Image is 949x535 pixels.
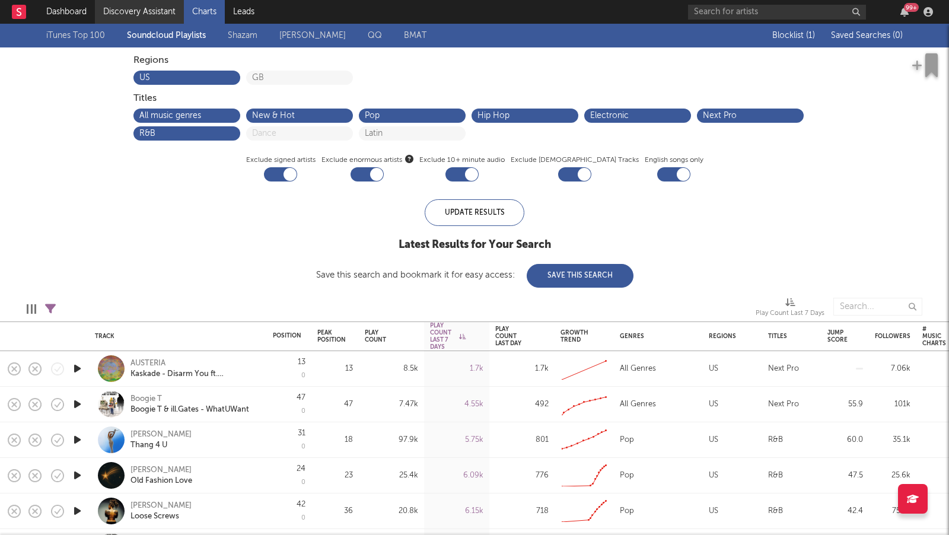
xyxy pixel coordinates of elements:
span: ( 0 ) [893,31,903,40]
div: Pop [620,469,634,483]
div: Play Count Last 7 Days [430,322,466,351]
div: Regions [133,53,816,68]
div: Play Count [365,329,400,343]
div: 7.47k [365,397,418,412]
div: 18 [317,433,353,447]
div: Play Count Last Day [495,326,531,347]
div: Play Count Last 7 Days [756,307,824,321]
button: Latin [365,129,460,138]
div: Followers [875,333,910,340]
div: [PERSON_NAME] [130,501,192,511]
button: R&B [139,129,234,138]
div: 1.7k [430,362,483,376]
div: Titles [768,333,810,340]
div: US [709,504,718,518]
div: [PERSON_NAME] [130,429,192,440]
a: Shazam [228,28,257,43]
div: US [709,469,718,483]
span: Saved Searches [831,31,903,40]
div: 42 [297,501,305,508]
a: Boogie TBoogie T & ill.Gates - WhatUWant [130,394,249,415]
button: Next Pro [703,112,798,120]
div: All Genres [620,362,656,376]
div: Titles [133,91,816,106]
a: [PERSON_NAME]Old Fashion Love [130,465,192,486]
div: Latest Results for Your Search [316,238,633,252]
input: Search for artists [688,5,866,20]
div: 7.06k [875,362,910,376]
div: Boogie T & ill.Gates - WhatUWant [130,405,249,415]
div: US [709,397,718,412]
div: 47 [317,397,353,412]
div: Old Fashion Love [130,476,192,486]
div: 25.4k [365,469,418,483]
div: 13 [298,358,305,366]
div: Edit Columns [27,292,36,326]
div: US [709,433,718,447]
div: 776 [495,469,549,483]
div: R&B [768,504,783,518]
span: Exclude enormous artists [321,153,413,167]
div: 25.6k [875,469,910,483]
div: 20.8k [365,504,418,518]
div: US [709,362,718,376]
div: Genres [620,333,691,340]
div: 6.09k [430,469,483,483]
button: Saved Searches (0) [827,31,903,40]
div: Next Pro [768,362,799,376]
label: Exclude 10+ minute audio [419,153,505,167]
a: QQ [368,28,382,43]
div: 60.0 [827,433,863,447]
div: Pop [620,504,634,518]
div: 0 [301,479,305,486]
div: 31 [298,429,305,437]
a: iTunes Top 100 [46,28,105,43]
div: Save this search and bookmark it for easy access: [316,270,633,279]
div: 492 [495,397,549,412]
div: 718 [495,504,549,518]
div: Regions [709,333,750,340]
div: 801 [495,433,549,447]
div: Track [95,333,255,340]
div: 47.5 [827,469,863,483]
span: Blocklist [772,31,815,40]
div: Peak Position [317,329,346,343]
div: Thang 4 U [130,440,192,451]
div: All Genres [620,397,656,412]
div: 97.9k [365,433,418,447]
div: 0 [301,515,305,521]
a: [PERSON_NAME]Thang 4 U [130,429,192,451]
label: Exclude signed artists [246,153,316,167]
input: Search... [833,298,922,316]
div: Kaskade - Disarm You ft. [PERSON_NAME] (Zingara & Austeria Flip) [130,369,258,380]
div: Next Pro [768,397,799,412]
a: [PERSON_NAME]Loose Screws [130,501,192,522]
div: Update Results [425,199,524,226]
button: Hip Hop [477,112,572,120]
div: 13 [317,362,353,376]
div: 0 [301,444,305,450]
div: 6.15k [430,504,483,518]
div: 5.75k [430,433,483,447]
div: R&B [768,469,783,483]
div: 24 [297,465,305,473]
a: [PERSON_NAME] [279,28,346,43]
div: 36 [317,504,353,518]
div: 0 [301,372,305,379]
div: 42.4 [827,504,863,518]
div: Growth Trend [561,329,590,343]
button: Save This Search [527,264,633,288]
div: AUSTERIA [130,358,165,369]
button: New & Hot [252,112,347,120]
button: Exclude enormous artists [405,153,413,164]
div: 75.5k [875,504,910,518]
label: Exclude [DEMOGRAPHIC_DATA] Tracks [511,153,639,167]
label: English songs only [645,153,703,167]
div: [PERSON_NAME] [130,465,192,476]
div: 4.55k [430,397,483,412]
div: Loose Screws [130,511,192,522]
div: R&B [768,433,783,447]
div: 47 [297,394,305,402]
span: ( 1 ) [806,31,815,40]
button: 99+ [900,7,909,17]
